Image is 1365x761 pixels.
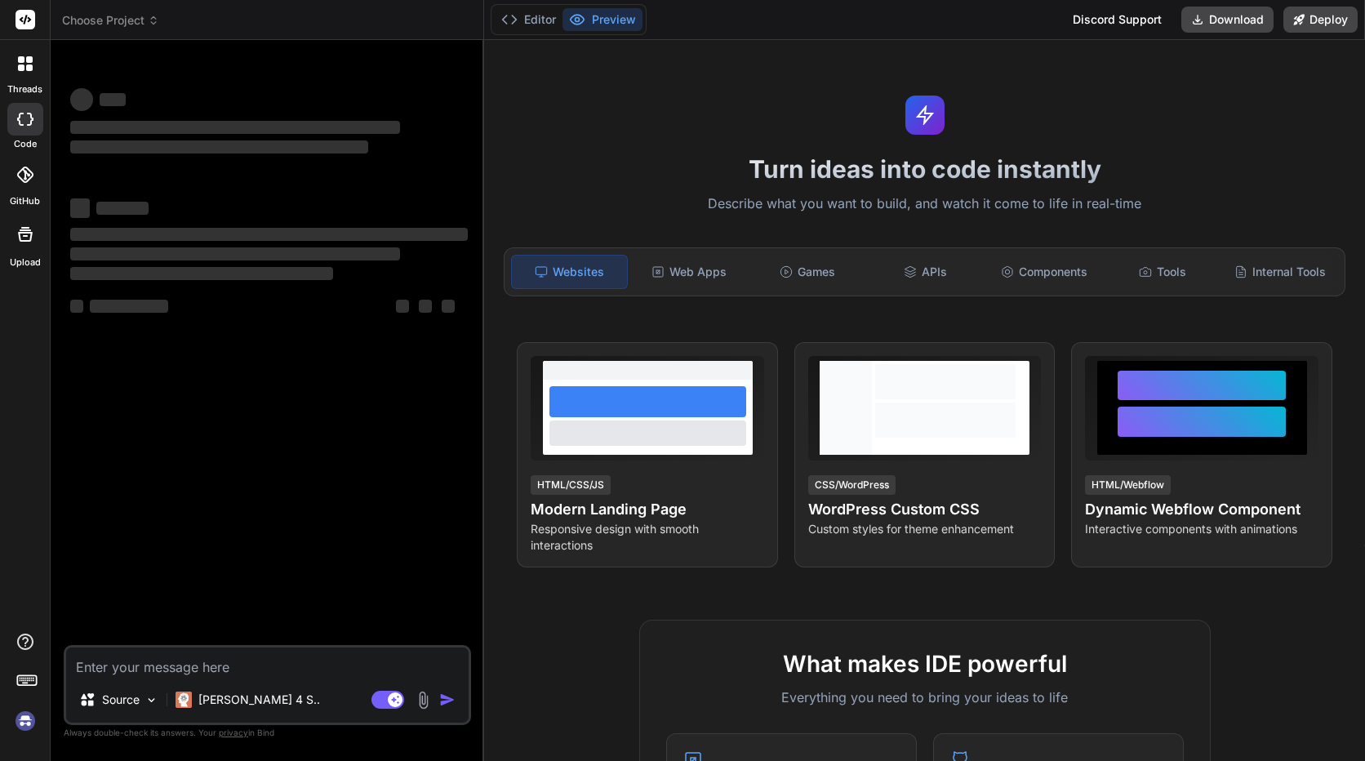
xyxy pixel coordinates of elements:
[10,256,41,269] label: Upload
[562,8,642,31] button: Preview
[1283,7,1358,33] button: Deploy
[7,82,42,96] label: threads
[70,140,368,154] span: ‌
[70,228,468,241] span: ‌
[511,255,628,289] div: Websites
[986,255,1101,289] div: Components
[666,647,1184,681] h2: What makes IDE powerful
[10,194,40,208] label: GitHub
[808,498,1042,521] h4: WordPress Custom CSS
[439,692,456,708] img: icon
[442,300,455,313] span: ‌
[11,707,39,735] img: signin
[70,121,400,134] span: ‌
[531,521,764,554] p: Responsive design with smooth interactions
[70,198,90,218] span: ‌
[102,692,140,708] p: Source
[1223,255,1338,289] div: Internal Tools
[198,692,320,708] p: [PERSON_NAME] 4 S..
[70,300,83,313] span: ‌
[531,498,764,521] h4: Modern Landing Page
[419,300,432,313] span: ‌
[176,692,192,708] img: Claude 4 Sonnet
[70,267,333,280] span: ‌
[396,300,409,313] span: ‌
[70,247,400,260] span: ‌
[62,12,159,29] span: Choose Project
[64,725,471,741] p: Always double-check its answers. Your in Bind
[1105,255,1220,289] div: Tools
[145,693,158,707] img: Pick Models
[219,728,248,737] span: privacy
[631,255,746,289] div: Web Apps
[868,255,983,289] div: APIs
[1085,475,1171,495] div: HTML/Webflow
[808,475,896,495] div: CSS/WordPress
[494,194,1355,215] p: Describe what you want to build, and watch it come to life in real-time
[414,691,433,710] img: attachment
[666,688,1184,707] p: Everything you need to bring your ideas to life
[494,154,1355,184] h1: Turn ideas into code instantly
[1085,521,1318,537] p: Interactive components with animations
[1063,7,1172,33] div: Discord Support
[70,88,93,111] span: ‌
[90,300,168,313] span: ‌
[100,93,126,106] span: ‌
[808,521,1042,537] p: Custom styles for theme enhancement
[1085,498,1318,521] h4: Dynamic Webflow Component
[14,137,37,151] label: code
[531,475,611,495] div: HTML/CSS/JS
[1181,7,1274,33] button: Download
[495,8,562,31] button: Editor
[96,202,149,215] span: ‌
[749,255,865,289] div: Games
